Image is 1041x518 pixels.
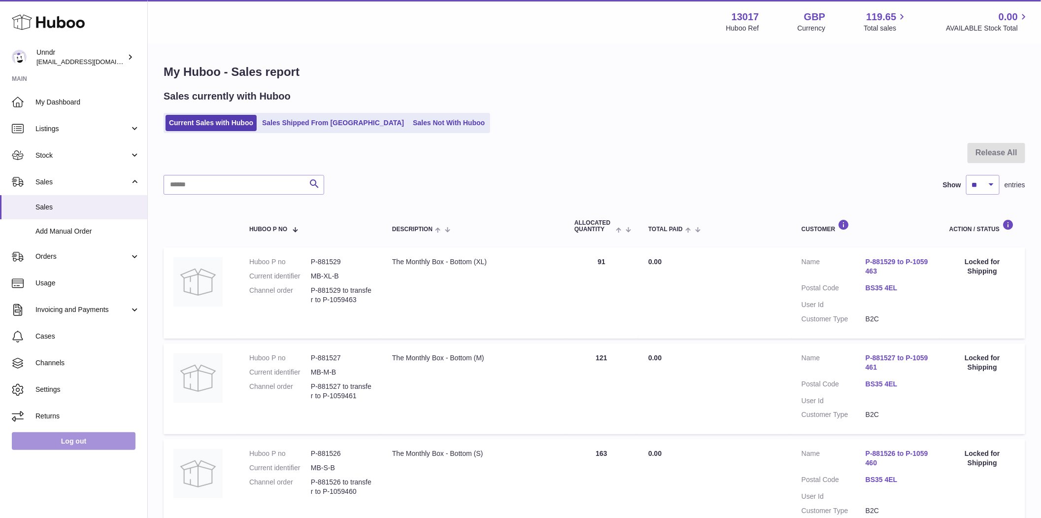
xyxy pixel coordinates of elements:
span: [EMAIL_ADDRESS][DOMAIN_NAME] [36,58,145,66]
dt: Name [802,257,866,278]
a: BS35 4EL [866,380,930,389]
dt: Customer Type [802,410,866,419]
dt: Huboo P no [249,449,311,458]
span: Returns [35,412,140,421]
span: Orders [35,252,130,261]
h1: My Huboo - Sales report [164,64,1025,80]
span: AVAILABLE Stock Total [946,24,1029,33]
dt: Current identifier [249,368,311,377]
span: entries [1005,180,1025,190]
img: sofiapanwar@gmail.com [12,50,27,65]
label: Show [943,180,961,190]
span: Description [392,226,433,233]
a: Sales Not With Huboo [409,115,488,131]
div: Customer [802,219,930,233]
strong: 13017 [732,10,759,24]
a: 119.65 Total sales [864,10,907,33]
dd: B2C [866,506,930,516]
dt: Channel order [249,286,311,305]
strong: GBP [804,10,825,24]
dd: P-881529 [311,257,372,267]
img: no-photo.jpg [173,257,223,307]
div: The Monthly Box - Bottom (S) [392,449,555,458]
dt: Name [802,449,866,470]
a: BS35 4EL [866,475,930,484]
a: P-881527 to P-1059461 [866,353,930,372]
dd: MB-XL-B [311,272,372,281]
span: Stock [35,151,130,160]
span: Sales [35,177,130,187]
span: 0.00 [999,10,1018,24]
dt: Huboo P no [249,257,311,267]
span: Sales [35,203,140,212]
div: Currency [798,24,826,33]
span: Huboo P no [249,226,287,233]
span: Total paid [648,226,683,233]
dd: B2C [866,314,930,324]
dd: P-881527 to transfer to P-1059461 [311,382,372,401]
dd: P-881529 to transfer to P-1059463 [311,286,372,305]
dt: User Id [802,300,866,310]
dt: Postal Code [802,380,866,391]
span: 0.00 [648,449,662,457]
dt: Current identifier [249,272,311,281]
div: Locked for Shipping [949,353,1015,372]
a: Log out [12,432,135,450]
span: Listings [35,124,130,134]
dd: P-881526 to transfer to P-1059460 [311,478,372,496]
div: Locked for Shipping [949,257,1015,276]
div: The Monthly Box - Bottom (M) [392,353,555,363]
h2: Sales currently with Huboo [164,90,291,103]
img: no-photo.jpg [173,353,223,403]
dt: Channel order [249,478,311,496]
div: Action / Status [949,219,1015,233]
td: 91 [565,247,638,338]
dd: MB-S-B [311,463,372,473]
span: Channels [35,358,140,368]
dt: User Id [802,396,866,406]
dt: Customer Type [802,314,866,324]
dt: Huboo P no [249,353,311,363]
span: 0.00 [648,258,662,266]
span: ALLOCATED Quantity [574,220,613,233]
div: The Monthly Box - Bottom (XL) [392,257,555,267]
span: Settings [35,385,140,394]
span: Total sales [864,24,907,33]
span: Add Manual Order [35,227,140,236]
span: Invoicing and Payments [35,305,130,314]
dt: Postal Code [802,475,866,487]
dt: Channel order [249,382,311,401]
dd: P-881527 [311,353,372,363]
dd: B2C [866,410,930,419]
td: 121 [565,344,638,434]
dd: MB-M-B [311,368,372,377]
div: Huboo Ref [726,24,759,33]
dt: Postal Code [802,283,866,295]
dd: P-881526 [311,449,372,458]
img: no-photo.jpg [173,449,223,498]
a: Sales Shipped From [GEOGRAPHIC_DATA] [259,115,407,131]
a: BS35 4EL [866,283,930,293]
span: 0.00 [648,354,662,362]
div: Unndr [36,48,125,67]
span: 119.65 [866,10,896,24]
span: Usage [35,278,140,288]
a: P-881526 to P-1059460 [866,449,930,468]
dt: Customer Type [802,506,866,516]
dt: Name [802,353,866,375]
a: 0.00 AVAILABLE Stock Total [946,10,1029,33]
div: Locked for Shipping [949,449,1015,468]
span: My Dashboard [35,98,140,107]
a: P-881529 to P-1059463 [866,257,930,276]
dt: Current identifier [249,463,311,473]
span: Cases [35,332,140,341]
dt: User Id [802,492,866,501]
a: Current Sales with Huboo [166,115,257,131]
